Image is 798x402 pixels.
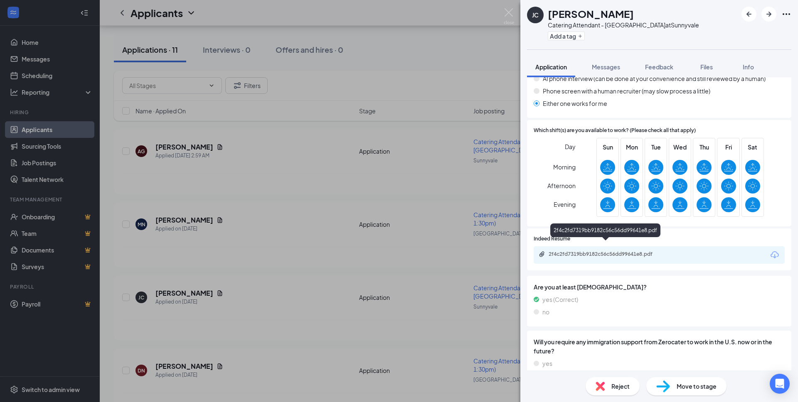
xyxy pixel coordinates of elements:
div: JC [532,11,539,19]
span: Thu [697,142,712,152]
span: Sun [600,142,615,152]
svg: Plus [578,34,583,39]
span: Which shift(s) are you available to work? (Please check all that apply) [534,127,696,135]
h1: [PERSON_NAME] [548,7,634,21]
span: Indeed Resume [534,235,570,243]
span: AI phone interview (can be done at your convenience and still reviewed by a human) [543,74,766,83]
span: Day [565,142,576,151]
div: 2f4c2fd7319bb9182c56c56dd99641e8.pdf [550,223,660,237]
svg: Download [770,250,780,260]
div: Catering Attendant - [GEOGRAPHIC_DATA] at Sunnyvale [548,21,699,29]
span: Phone screen with a human recruiter (may slow process a little) [543,86,710,96]
div: 2f4c2fd7319bb9182c56c56dd99641e8.pdf [549,251,665,257]
span: Evening [554,197,576,212]
span: Info [743,63,754,71]
span: Either one works for me [543,99,607,108]
div: Open Intercom Messenger [770,374,790,394]
span: Feedback [645,63,673,71]
svg: ArrowLeftNew [744,9,754,19]
span: Tue [648,142,663,152]
span: yes (Correct) [542,295,578,304]
svg: Paperclip [539,251,545,257]
svg: Ellipses [781,9,791,19]
span: Messages [592,63,620,71]
span: Move to stage [677,382,717,391]
a: Paperclip2f4c2fd7319bb9182c56c56dd99641e8.pdf [539,251,673,259]
span: no [542,307,549,316]
span: Reject [611,382,630,391]
span: Fri [721,142,736,152]
span: Will you require any immigration support from Zerocater to work in the U.S. now or in the future? [534,337,785,355]
button: PlusAdd a tag [548,32,585,40]
span: Mon [624,142,639,152]
span: Wed [672,142,687,152]
svg: ArrowRight [764,9,774,19]
span: Are you at least [DEMOGRAPHIC_DATA]? [534,282,785,292]
button: ArrowLeftNew [741,7,756,22]
span: Morning [553,159,576,174]
span: Afternoon [547,178,576,193]
span: Application [535,63,567,71]
button: ArrowRight [761,7,776,22]
span: Sat [745,142,760,152]
span: Files [700,63,713,71]
span: yes [542,359,552,368]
